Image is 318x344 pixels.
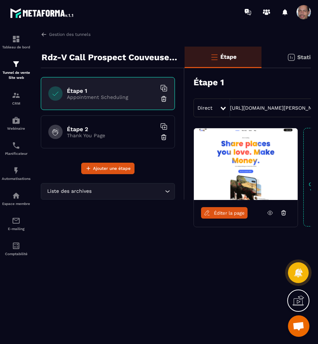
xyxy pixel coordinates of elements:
[93,165,131,172] span: Ajouter une étape
[12,91,20,100] img: formation
[93,187,163,195] input: Search for option
[12,141,20,150] img: scheduler
[214,210,245,216] span: Éditer la page
[201,207,248,219] a: Éditer la page
[2,227,30,231] p: E-mailing
[287,53,295,62] img: stats.20deebd0.svg
[2,177,30,181] p: Automatisations
[81,163,134,174] button: Ajouter une étape
[41,50,179,64] p: Rdz-V Call Prospect Couveuse Interface 83
[194,77,224,87] h3: Étape 1
[67,133,156,138] p: Thank You Page
[12,116,20,125] img: automations
[2,126,30,130] p: Webinaire
[45,187,93,195] span: Liste des archives
[160,95,167,102] img: trash
[220,53,236,60] p: Étape
[67,87,156,94] h6: Étape 1
[2,236,30,261] a: accountantaccountantComptabilité
[12,191,20,200] img: automations
[197,105,212,111] span: Direct
[12,216,20,225] img: email
[194,128,298,200] img: image
[2,111,30,136] a: automationsautomationsWebinaire
[41,183,175,200] div: Search for option
[12,166,20,175] img: automations
[2,54,30,86] a: formationformationTunnel de vente Site web
[2,45,30,49] p: Tableau de bord
[2,161,30,186] a: automationsautomationsAutomatisations
[2,152,30,156] p: Planificateur
[2,211,30,236] a: emailemailE-mailing
[12,60,20,68] img: formation
[2,202,30,206] p: Espace membre
[67,126,156,133] h6: Étape 2
[12,35,20,43] img: formation
[41,31,47,38] img: arrow
[2,252,30,256] p: Comptabilité
[210,53,219,61] img: bars-o.4a397970.svg
[288,315,309,337] a: Ouvrir le chat
[2,136,30,161] a: schedulerschedulerPlanificateur
[12,242,20,250] img: accountant
[2,70,30,80] p: Tunnel de vente Site web
[2,101,30,105] p: CRM
[67,94,156,100] p: Appointment Scheduling
[2,86,30,111] a: formationformationCRM
[41,31,90,38] a: Gestion des tunnels
[10,6,74,19] img: logo
[2,29,30,54] a: formationformationTableau de bord
[2,186,30,211] a: automationsautomationsEspace membre
[160,134,167,141] img: trash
